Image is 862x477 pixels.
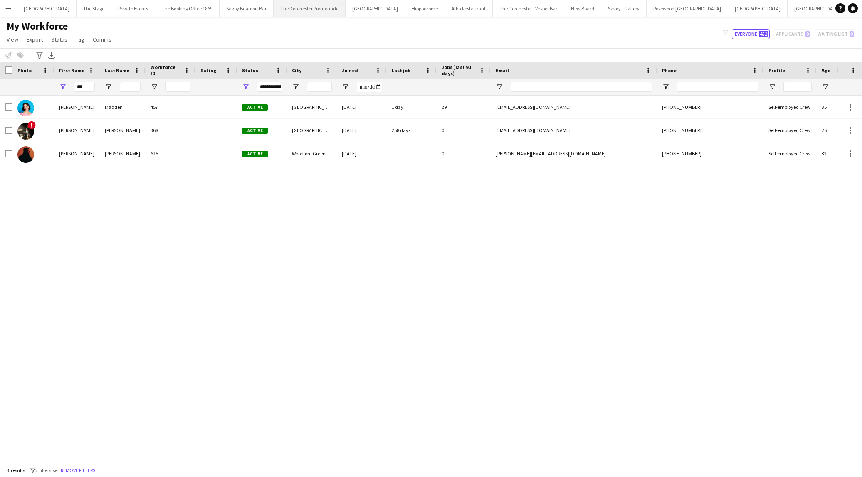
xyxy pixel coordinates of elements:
div: 625 [146,142,195,165]
div: 26 [817,119,852,142]
button: The Booking Office 1869 [155,0,220,17]
input: City Filter Input [307,82,332,92]
button: Open Filter Menu [662,83,669,91]
span: My Workforce [7,20,68,32]
span: 452 [759,31,768,37]
span: First Name [59,67,84,74]
div: 35 [817,96,852,118]
button: Open Filter Menu [151,83,158,91]
input: Profile Filter Input [783,82,812,92]
span: Email [496,67,509,74]
button: Rosewood [GEOGRAPHIC_DATA] [647,0,728,17]
span: 2 filters set [35,467,59,473]
button: Open Filter Menu [292,83,299,91]
button: Open Filter Menu [59,83,67,91]
div: 29 [437,96,491,118]
a: Status [48,34,71,45]
div: 0 [437,142,491,165]
button: Open Filter Menu [342,83,349,91]
div: [PHONE_NUMBER] [657,142,763,165]
input: Joined Filter Input [357,82,382,92]
button: Alba Restaurant [445,0,493,17]
input: First Name Filter Input [74,82,95,92]
button: New Board [564,0,601,17]
button: [GEOGRAPHIC_DATA] [17,0,77,17]
div: [PERSON_NAME] [100,142,146,165]
span: City [292,67,301,74]
button: Open Filter Menu [768,83,776,91]
span: Age [822,67,830,74]
span: Comms [93,36,111,43]
button: The Dorchester Promenade [274,0,346,17]
div: [EMAIL_ADDRESS][DOMAIN_NAME] [491,119,657,142]
span: Rating [200,67,216,74]
input: Age Filter Input [837,82,847,92]
a: Tag [72,34,88,45]
span: Active [242,128,268,134]
div: [PHONE_NUMBER] [657,96,763,118]
button: [GEOGRAPHIC_DATA] [728,0,788,17]
button: Open Filter Menu [242,83,249,91]
img: Frazer Robinson [17,146,34,163]
button: Hippodrome [405,0,445,17]
div: Self-employed Crew [763,119,817,142]
a: Comms [89,34,115,45]
div: [DATE] [337,119,387,142]
img: Francisco Garcia de Paredes [17,123,34,140]
div: [GEOGRAPHIC_DATA] [287,119,337,142]
div: [PERSON_NAME] [54,142,100,165]
span: Last job [392,67,410,74]
div: 368 [146,119,195,142]
div: [PERSON_NAME] [100,119,146,142]
div: 1 day [387,96,437,118]
div: 457 [146,96,195,118]
button: Private Events [111,0,155,17]
div: [PERSON_NAME][EMAIL_ADDRESS][DOMAIN_NAME] [491,142,657,165]
div: [PERSON_NAME] [54,119,100,142]
div: [GEOGRAPHIC_DATA] [287,96,337,118]
a: View [3,34,22,45]
div: [PERSON_NAME] [54,96,100,118]
button: Open Filter Menu [822,83,829,91]
span: Status [51,36,67,43]
button: [GEOGRAPHIC_DATA] [346,0,405,17]
input: Last Name Filter Input [120,82,141,92]
button: Open Filter Menu [105,83,112,91]
button: Everyone452 [732,29,770,39]
input: Workforce ID Filter Input [165,82,190,92]
button: Remove filters [59,466,97,475]
div: 32 [817,142,852,165]
span: Tag [76,36,84,43]
img: Frances Madden [17,100,34,116]
button: Savoy - Gallery [601,0,647,17]
span: Photo [17,67,32,74]
span: Jobs (last 90 days) [442,64,476,76]
button: Savoy Beaufort Bar [220,0,274,17]
div: 0 [437,119,491,142]
div: 258 days [387,119,437,142]
span: Workforce ID [151,64,180,76]
div: [DATE] [337,96,387,118]
span: Active [242,151,268,157]
span: Export [27,36,43,43]
span: Joined [342,67,358,74]
span: Last Name [105,67,129,74]
div: Self-employed Crew [763,142,817,165]
button: The Stage [77,0,111,17]
span: Status [242,67,258,74]
div: [EMAIL_ADDRESS][DOMAIN_NAME] [491,96,657,118]
span: Active [242,104,268,111]
div: Madden [100,96,146,118]
div: Woodford Green [287,142,337,165]
app-action-btn: Advanced filters [35,50,44,60]
span: View [7,36,18,43]
span: ! [27,121,36,129]
button: The Dorchester - Vesper Bar [493,0,564,17]
input: Email Filter Input [511,82,652,92]
a: Export [23,34,46,45]
button: Open Filter Menu [496,83,503,91]
span: Phone [662,67,677,74]
div: [DATE] [337,142,387,165]
div: [PHONE_NUMBER] [657,119,763,142]
div: Self-employed Crew [763,96,817,118]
